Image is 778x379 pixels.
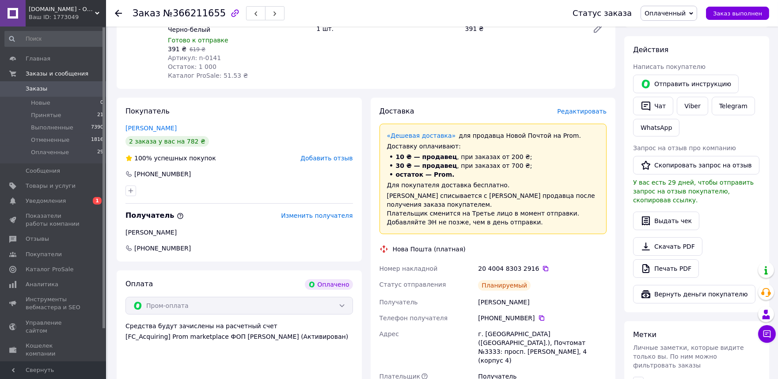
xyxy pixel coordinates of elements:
div: Ваш ID: 1773049 [29,13,106,21]
div: [PERSON_NAME] [476,294,608,310]
li: , при заказах от 200 ₴; [387,152,600,161]
div: 391 ₴ [462,23,585,35]
span: Остаток: 1 000 [168,63,216,70]
span: 29 [97,148,103,156]
span: 1816 [91,136,103,144]
a: Telegram [712,97,755,115]
span: Действия [633,45,668,54]
span: Заказ выполнен [713,10,762,17]
span: Покупатели [26,250,62,258]
span: 391 ₴ [168,45,186,53]
span: [PHONE_NUMBER] [133,244,192,253]
span: Редактировать [557,108,607,115]
span: Инструменты вебмастера и SEO [26,296,82,311]
button: Чат с покупателем [758,325,776,343]
span: Добавить отзыв [300,155,353,162]
span: Показатели работы компании [26,212,82,228]
span: Личные заметки, которые видите только вы. По ним можно фильтровать заказы [633,344,744,369]
span: Сообщения [26,167,60,175]
span: Метки [633,330,657,339]
span: Оплаченный [645,10,686,17]
div: для продавца Новой Почтой на Prom. [387,131,600,140]
span: Номер накладной [380,265,438,272]
span: 100% [134,155,152,162]
span: Заказы [26,85,47,93]
span: Статус отправления [380,281,446,288]
a: Печать PDF [633,259,699,278]
div: Вернуться назад [115,9,122,18]
a: Viber [677,97,708,115]
div: Нова Пошта (платная) [391,245,468,254]
span: Оплата [125,280,153,288]
div: Доставку оплачивают: [387,142,600,151]
div: Черно-белый [168,25,309,34]
a: «Дешевая доставка» [387,132,456,139]
button: Заказ выполнен [706,7,769,20]
div: Средства будут зачислены на расчетный счет [125,322,353,341]
span: Адрес [380,330,399,337]
span: остаток — Prom. [396,171,455,178]
span: Каталог ProSale [26,265,73,273]
div: Для покупателя доставка бесплатно. [387,181,600,189]
div: г. [GEOGRAPHIC_DATA] ([GEOGRAPHIC_DATA].), Почтомат №3333: просп. [PERSON_NAME], 4 (корпус 4) [476,326,608,368]
span: Принятые [31,111,61,119]
span: 0 [100,99,103,107]
div: [PERSON_NAME] списывается с [PERSON_NAME] продавца после получения заказа покупателем. Плательщик... [387,191,600,227]
span: 7390 [91,124,103,132]
a: WhatsApp [633,119,679,136]
span: Управление сайтом [26,319,82,335]
button: Выдать чек [633,212,699,230]
div: Оплачено [305,279,353,290]
li: , при заказах от 700 ₴; [387,161,600,170]
div: 20 4004 8303 2916 [478,264,607,273]
span: Заказ [133,8,160,19]
span: 21 [97,111,103,119]
span: Уведомления [26,197,66,205]
span: Новые [31,99,50,107]
button: Скопировать запрос на отзыв [633,156,759,174]
div: Планируемый [478,280,531,291]
a: Редактировать [589,20,607,38]
span: Доставка [380,107,414,115]
div: [PHONE_NUMBER] [133,170,192,178]
span: Отзывы [26,235,49,243]
div: 1 шт. [313,23,461,35]
span: Sklad24.org - Оптовый интернет магазин склад [29,5,95,13]
span: 10 ₴ — продавец [396,153,457,160]
button: Вернуть деньги покупателю [633,285,755,303]
span: Телефон получателя [380,315,448,322]
div: [PERSON_NAME] [125,228,353,237]
button: Чат [633,97,673,115]
span: Изменить получателя [281,212,353,219]
span: Товары и услуги [26,182,76,190]
span: Каталог ProSale: 51.53 ₴ [168,72,248,79]
span: У вас есть 29 дней, чтобы отправить запрос на отзыв покупателю, скопировав ссылку. [633,179,754,204]
span: Главная [26,55,50,63]
span: Покупатель [125,107,170,115]
span: Выполненные [31,124,73,132]
span: Написать покупателю [633,63,706,70]
span: Получатель [125,211,184,220]
span: Артикул: n-0141 [168,54,221,61]
span: 619 ₴ [190,46,205,53]
span: Оплаченные [31,148,69,156]
div: 2 заказа у вас на 782 ₴ [125,136,209,147]
span: №366211655 [163,8,226,19]
span: Получатель [380,299,418,306]
span: 30 ₴ — продавец [396,162,457,169]
a: Скачать PDF [633,237,702,256]
span: Кошелек компании [26,342,82,358]
span: Запрос на отзыв про компанию [633,144,736,152]
span: Готово к отправке [168,37,228,44]
span: 1 [93,197,102,205]
div: [PHONE_NUMBER] [478,314,607,322]
button: Отправить инструкцию [633,75,739,93]
span: Аналитика [26,280,58,288]
div: Статус заказа [573,9,632,18]
input: Поиск [4,31,104,47]
div: [FC_Acquiring] Prom marketplace ФОП [PERSON_NAME] (Активирован) [125,332,353,341]
span: Отмененные [31,136,69,144]
span: Заказы и сообщения [26,70,88,78]
a: [PERSON_NAME] [125,125,177,132]
div: успешных покупок [125,154,216,163]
